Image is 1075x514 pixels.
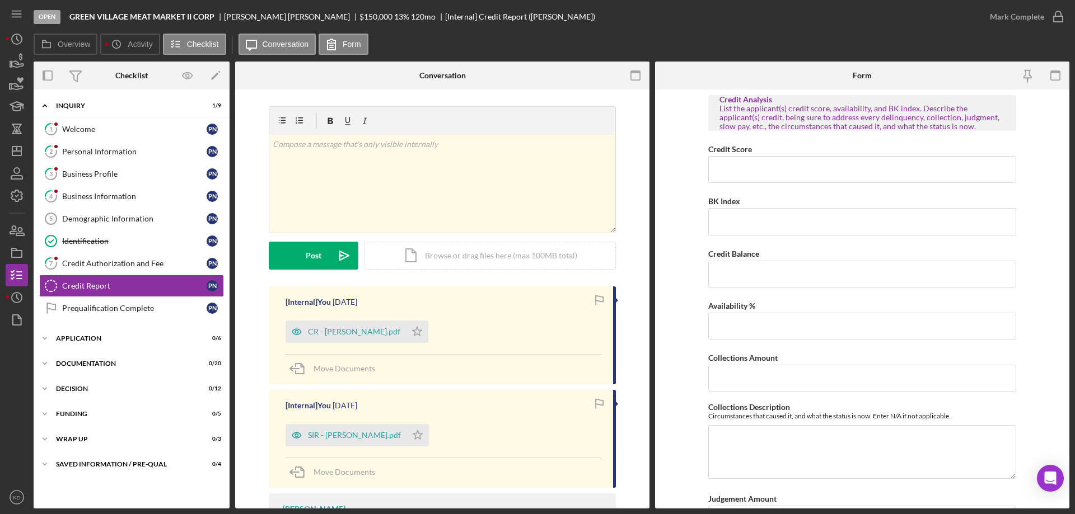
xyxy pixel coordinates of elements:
div: Business Profile [62,169,207,178]
div: SIR - [PERSON_NAME].pdf [308,431,401,440]
label: Collections Amount [708,353,778,362]
div: [Internal] You [286,298,331,306]
label: BK Index [708,196,740,206]
span: Move Documents [314,467,375,477]
tspan: 1 [49,125,53,133]
div: Saved Information / Pre-Qual [56,461,193,468]
button: Conversation [239,34,316,55]
label: Activity [128,40,152,49]
div: Documentation [56,360,193,367]
div: Demographic Information [62,214,207,223]
span: $150,000 [359,12,392,21]
div: Credit Analysis [719,95,1005,104]
tspan: 7 [49,260,53,267]
a: 3Business ProfilePN [39,163,224,185]
button: CR - [PERSON_NAME].pdf [286,320,428,343]
tspan: 4 [49,192,53,200]
button: Form [319,34,368,55]
button: Overview [34,34,97,55]
div: Application [56,335,193,342]
a: 5Demographic InformationPN [39,208,224,230]
button: Post [269,242,358,270]
div: Welcome [62,125,207,134]
div: Funding [56,411,193,417]
div: 13 % [394,12,409,21]
tspan: 5 [49,215,53,222]
div: P N [207,213,218,224]
div: P N [207,280,218,291]
div: 0 / 5 [201,411,221,417]
div: Inquiry [56,102,193,109]
div: Wrap up [56,436,193,442]
div: Circumstances that caused it, and what the status is now. Enter N/A if not applicable. [708,412,1016,420]
div: P N [207,235,218,247]
button: KD [6,486,28,508]
div: 0 / 20 [201,360,221,367]
time: 2025-09-09 10:24 [333,401,357,410]
label: Conversation [263,40,309,49]
div: List the applicant(s) credit score, availability, and BK index. Describe the applicant(s) credit,... [719,104,1005,131]
a: Prequalification CompletePN [39,297,224,319]
button: Move Documents [286,355,386,383]
div: Credit Authorization and Fee [62,259,207,268]
div: P N [207,258,218,269]
a: IdentificationPN [39,230,224,252]
span: Move Documents [314,364,375,373]
div: 0 / 12 [201,385,221,392]
div: P N [207,191,218,202]
div: Identification [62,237,207,246]
div: Open [34,10,60,24]
label: Overview [58,40,90,49]
div: 1 / 9 [201,102,221,109]
a: 1WelcomePN [39,118,224,140]
div: P N [207,124,218,135]
label: Checklist [187,40,219,49]
div: P N [207,168,218,180]
div: Business Information [62,192,207,201]
div: Personal Information [62,147,207,156]
div: Post [306,242,321,270]
div: P N [207,146,218,157]
div: 0 / 6 [201,335,221,342]
label: Credit Balance [708,249,759,258]
div: Open Intercom Messenger [1037,465,1064,492]
div: CR - [PERSON_NAME].pdf [308,327,400,336]
div: [PERSON_NAME] [283,504,345,513]
div: Form [853,71,872,80]
div: 120 mo [411,12,436,21]
div: Conversation [419,71,466,80]
text: KD [13,494,20,501]
tspan: 2 [49,148,53,155]
div: 0 / 4 [201,461,221,468]
div: [Internal] You [286,401,331,410]
time: 2025-09-09 10:24 [333,298,357,306]
button: SIR - [PERSON_NAME].pdf [286,424,429,446]
div: Checklist [115,71,148,80]
div: Prequalification Complete [62,304,207,313]
div: [Internal] Credit Report ([PERSON_NAME]) [445,12,595,21]
div: [PERSON_NAME] [PERSON_NAME] [224,12,359,21]
div: P N [207,303,218,314]
tspan: 3 [49,170,53,177]
label: Collections Description [708,402,790,412]
div: 0 / 3 [201,436,221,442]
a: Credit ReportPN [39,275,224,297]
b: GREEN VILLAGE MEAT MARKET II CORP [69,12,214,21]
button: Move Documents [286,458,386,486]
a: 7Credit Authorization and FeePN [39,252,224,275]
a: 4Business InformationPN [39,185,224,208]
a: 2Personal InformationPN [39,140,224,163]
div: Mark Complete [990,6,1044,28]
div: Credit Report [62,281,207,290]
button: Mark Complete [979,6,1069,28]
label: Credit Score [708,144,752,154]
button: Checklist [163,34,226,55]
div: Decision [56,385,193,392]
button: Activity [100,34,160,55]
label: Judgement Amount [708,494,777,503]
label: Availability % [708,301,755,310]
label: Form [343,40,361,49]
